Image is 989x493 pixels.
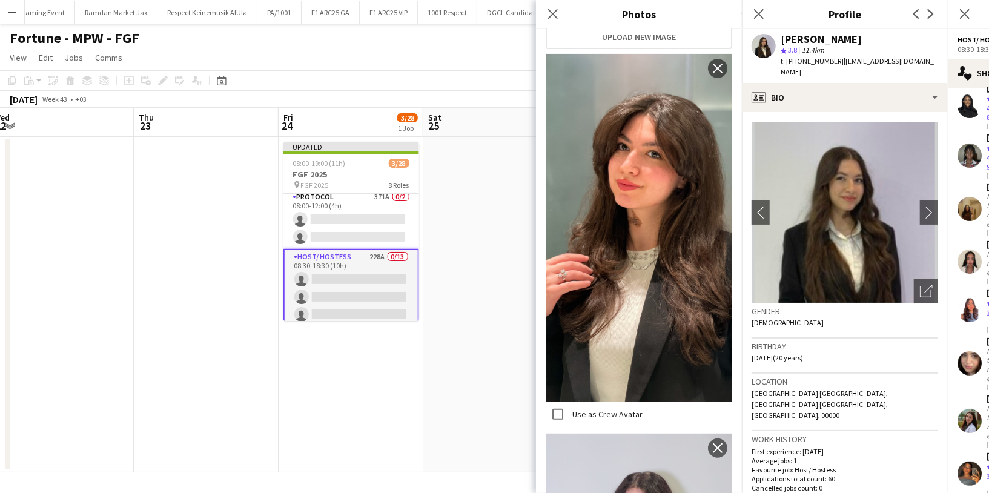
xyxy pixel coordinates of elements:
[546,54,732,402] img: Crew photo 971931
[34,50,58,65] a: Edit
[398,124,417,133] div: 1 Job
[139,112,154,123] span: Thu
[752,318,824,327] span: [DEMOGRAPHIC_DATA]
[752,341,938,352] h3: Birthday
[90,50,127,65] a: Comms
[752,447,938,456] p: First experience: [DATE]
[781,34,862,45] div: [PERSON_NAME]
[137,119,154,133] span: 23
[10,29,139,47] h1: Fortune - MPW - FGF
[418,1,477,24] button: 1001 Respect
[282,119,293,133] span: 24
[752,306,938,317] h3: Gender
[742,83,948,112] div: Bio
[65,52,83,63] span: Jobs
[283,169,419,180] h3: FGF 2025
[75,1,157,24] button: Ramdan Market Jax
[360,1,418,24] button: F1 ARC25 VIP
[477,1,552,24] button: DGCL Candidates
[283,142,419,321] app-job-card: Updated08:00-19:00 (11h)3/28FGF 2025 FGF 20258 RolesCustomer Service Staff187A0/108:00-12:00 (4h)...
[781,56,844,65] span: t. [PHONE_NUMBER]
[752,483,938,492] p: Cancelled jobs count: 0
[546,25,732,49] button: Upload new image
[570,409,643,420] label: Use as Crew Avatar
[781,56,934,76] span: | [EMAIL_ADDRESS][DOMAIN_NAME]
[75,94,87,104] div: +03
[389,180,409,190] span: 8 Roles
[293,159,346,168] span: 08:00-19:00 (11h)
[283,112,293,123] span: Fri
[799,45,827,55] span: 11.4km
[426,119,442,133] span: 25
[752,122,938,303] img: Crew avatar or photo
[40,94,70,104] span: Week 43
[389,159,409,168] span: 3/28
[283,142,419,151] div: Updated
[752,376,938,387] h3: Location
[302,1,360,24] button: F1 ARC25 GA
[742,6,948,22] h3: Profile
[428,112,442,123] span: Sat
[752,474,938,483] p: Applications total count: 60
[301,180,329,190] span: FGF 2025
[752,353,803,362] span: [DATE] (20 years)
[5,50,31,65] a: View
[10,52,27,63] span: View
[397,113,418,122] span: 3/28
[752,434,938,445] h3: Work history
[752,456,938,465] p: Average jobs: 1
[788,45,797,55] span: 3.8
[752,465,938,474] p: Favourite job: Host/ Hostess
[10,93,38,105] div: [DATE]
[752,389,888,420] span: [GEOGRAPHIC_DATA] [GEOGRAPHIC_DATA], [GEOGRAPHIC_DATA] [GEOGRAPHIC_DATA], [GEOGRAPHIC_DATA], 00000
[257,1,302,24] button: PA/1001
[283,190,419,249] app-card-role: Protocol371A0/208:00-12:00 (4h)
[157,1,257,24] button: Respect Keinemusik AlUla
[95,52,122,63] span: Comms
[536,6,742,22] h3: Photos
[39,52,53,63] span: Edit
[60,50,88,65] a: Jobs
[914,279,938,303] div: Open photos pop-in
